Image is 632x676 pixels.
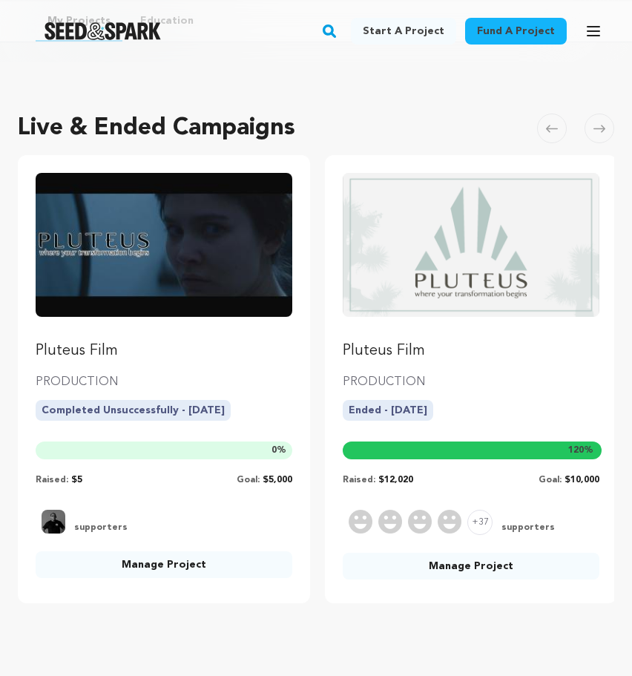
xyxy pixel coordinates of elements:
span: 120 [568,446,584,455]
span: $5,000 [263,476,292,485]
span: $12,020 [378,476,413,485]
span: Goal: [237,476,260,485]
p: PRODUCTION [36,373,292,391]
img: Supporter Image [378,510,402,534]
p: Pluteus Film [36,341,292,361]
a: Fund Pluteus Film [343,173,599,361]
span: Raised: [36,476,68,485]
span: supporters [498,522,555,535]
h2: Live & Ended Campaigns [18,111,295,146]
a: Seed&Spark Homepage [45,22,161,40]
a: Fund Pluteus Film [36,173,292,361]
span: % [568,444,593,456]
p: Ended - [DATE] [343,400,433,421]
a: Manage Project [36,551,292,578]
img: Supporter Image [408,510,432,534]
img: Supporter Image [42,510,65,534]
img: Seed&Spark Logo Dark Mode [45,22,161,40]
p: PRODUCTION [343,373,599,391]
span: +37 [467,510,493,535]
span: supporters [71,522,128,534]
span: $5 [71,476,82,485]
a: Start a project [351,18,456,45]
p: Pluteus Film [343,341,599,361]
span: % [271,444,286,456]
img: Supporter Image [349,510,372,534]
span: 0 [271,446,277,455]
img: Supporter Image [438,510,461,534]
span: Goal: [539,476,562,485]
a: Manage Project [343,553,599,580]
a: Fund a project [465,18,567,45]
p: Completed Unsuccessfully - [DATE] [36,400,231,421]
span: $10,000 [564,476,599,485]
span: Raised: [343,476,375,485]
